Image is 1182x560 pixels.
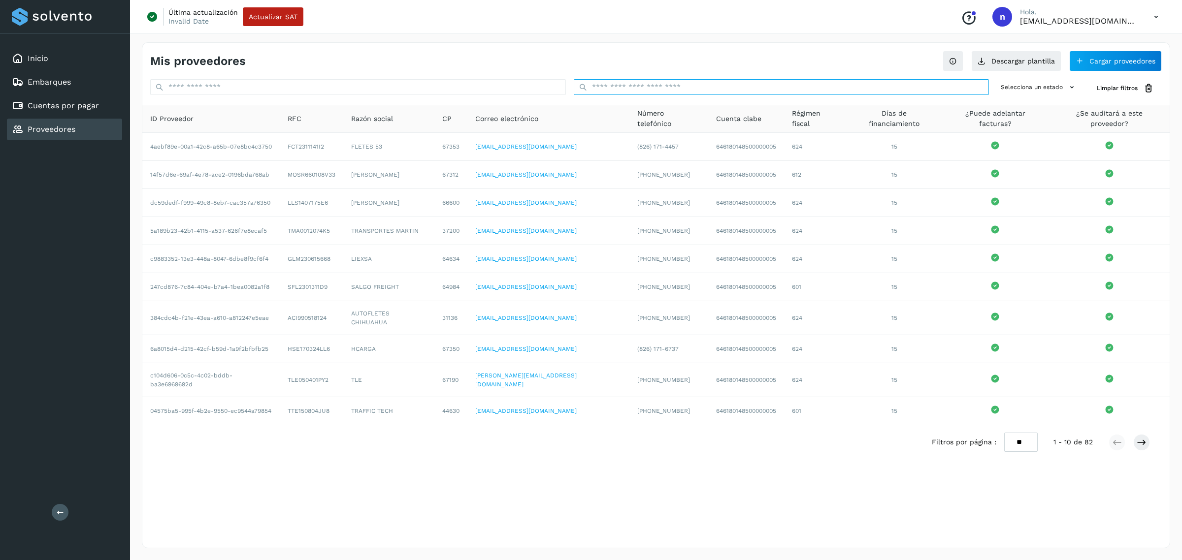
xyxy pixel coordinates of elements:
[637,171,690,178] span: [PHONE_NUMBER]
[28,124,75,134] a: Proveedores
[280,301,343,335] td: ACI990518124
[716,114,761,124] span: Cuenta clabe
[784,363,848,397] td: 624
[343,335,434,363] td: HCARGA
[434,133,467,161] td: 67353
[280,217,343,245] td: TMA0012074K5
[708,397,784,425] td: 646180148500000005
[708,217,784,245] td: 646180148500000005
[475,199,577,206] a: [EMAIL_ADDRESS][DOMAIN_NAME]
[280,189,343,217] td: LLS1407175E6
[343,245,434,273] td: LIEXSA
[784,273,848,301] td: 601
[637,255,690,262] span: [PHONE_NUMBER]
[28,101,99,110] a: Cuentas por pagar
[848,335,941,363] td: 15
[28,54,48,63] a: Inicio
[142,397,280,425] td: 04575ba5-995f-4b2e-9550-ec9544a79854
[637,199,690,206] span: [PHONE_NUMBER]
[249,13,297,20] span: Actualizar SAT
[288,114,301,124] span: RFC
[351,114,393,124] span: Razón social
[434,397,467,425] td: 44630
[784,161,848,189] td: 612
[848,273,941,301] td: 15
[434,217,467,245] td: 37200
[475,372,577,388] a: [PERSON_NAME][EMAIL_ADDRESS][DOMAIN_NAME]
[343,273,434,301] td: SALGO FREIGHT
[142,335,280,363] td: 6a8015d4-d215-42cf-b59d-1a9f2bfbfb25
[434,189,467,217] td: 66600
[637,376,690,383] span: [PHONE_NUMBER]
[7,48,122,69] div: Inicio
[168,8,238,17] p: Última actualización
[142,189,280,217] td: dc59dedf-f999-49c8-8eb7-cac357a76350
[848,363,941,397] td: 15
[1089,79,1162,97] button: Limpiar filtros
[848,397,941,425] td: 15
[1057,108,1162,129] span: ¿Se auditará a este proveedor?
[637,314,690,321] span: [PHONE_NUMBER]
[637,108,700,129] span: Número telefónico
[475,345,577,352] a: [EMAIL_ADDRESS][DOMAIN_NAME]
[708,335,784,363] td: 646180148500000005
[708,189,784,217] td: 646180148500000005
[971,51,1061,71] a: Descargar plantilla
[343,133,434,161] td: FLETES 53
[475,255,577,262] a: [EMAIL_ADDRESS][DOMAIN_NAME]
[28,77,71,87] a: Embarques
[932,437,996,447] span: Filtros por página :
[848,161,941,189] td: 15
[708,161,784,189] td: 646180148500000005
[243,7,303,26] button: Actualizar SAT
[708,273,784,301] td: 646180148500000005
[280,161,343,189] td: MOSR660108V33
[7,95,122,117] div: Cuentas por pagar
[280,335,343,363] td: HSE170324LL6
[475,171,577,178] a: [EMAIL_ADDRESS][DOMAIN_NAME]
[848,245,941,273] td: 15
[434,335,467,363] td: 67350
[7,71,122,93] div: Embarques
[848,189,941,217] td: 15
[343,363,434,397] td: TLE
[708,363,784,397] td: 646180148500000005
[168,17,209,26] p: Invalid Date
[792,108,840,129] span: Régimen fiscal
[784,245,848,273] td: 624
[475,143,577,150] a: [EMAIL_ADDRESS][DOMAIN_NAME]
[343,189,434,217] td: [PERSON_NAME]
[1097,84,1138,93] span: Limpiar filtros
[343,161,434,189] td: [PERSON_NAME]
[434,161,467,189] td: 67312
[1069,51,1162,71] button: Cargar proveedores
[280,133,343,161] td: FCT2311141I2
[784,397,848,425] td: 601
[343,301,434,335] td: AUTOFLETES CHIHUAHUA
[784,301,848,335] td: 624
[142,217,280,245] td: 5a189b23-42b1-4115-a537-626f7e8ecaf5
[637,345,679,352] span: (826) 171-6737
[475,283,577,290] a: [EMAIL_ADDRESS][DOMAIN_NAME]
[949,108,1042,129] span: ¿Puede adelantar facturas?
[475,114,538,124] span: Correo electrónico
[280,245,343,273] td: GLM230615668
[142,273,280,301] td: 247cd876-7c84-404e-b7a4-1bea0082a1f8
[142,245,280,273] td: c9883352-13e3-448a-8047-6dbe8f9cf6f4
[708,133,784,161] td: 646180148500000005
[280,273,343,301] td: SFL2301311D9
[475,227,577,234] a: [EMAIL_ADDRESS][DOMAIN_NAME]
[637,283,690,290] span: [PHONE_NUMBER]
[848,217,941,245] td: 15
[150,114,194,124] span: ID Proveedor
[855,108,933,129] span: Días de financiamiento
[637,143,679,150] span: (826) 171-4457
[708,245,784,273] td: 646180148500000005
[475,407,577,414] a: [EMAIL_ADDRESS][DOMAIN_NAME]
[442,114,452,124] span: CP
[475,314,577,321] a: [EMAIL_ADDRESS][DOMAIN_NAME]
[142,133,280,161] td: 4aebf89e-00a1-42c8-a65b-07e8bc4c3750
[784,335,848,363] td: 624
[784,217,848,245] td: 624
[848,133,941,161] td: 15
